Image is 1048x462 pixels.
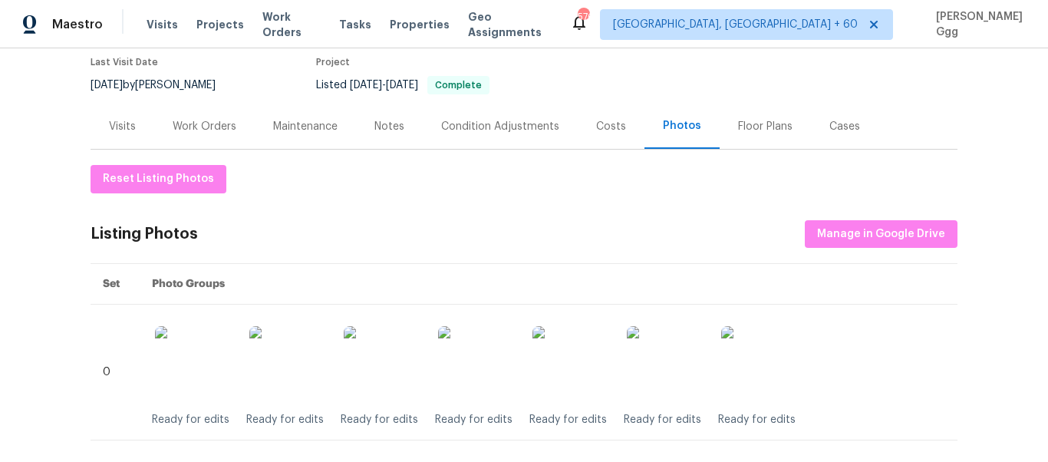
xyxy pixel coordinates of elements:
span: Maestro [52,17,103,32]
div: Ready for edits [718,412,796,427]
div: 576 [578,9,588,25]
span: Geo Assignments [468,9,552,40]
span: Project [316,58,350,67]
span: - [350,80,418,91]
div: by [PERSON_NAME] [91,76,234,94]
span: Tasks [339,19,371,30]
span: [DATE] [386,80,418,91]
div: Maintenance [273,119,338,134]
span: Manage in Google Drive [817,225,945,244]
span: Listed [316,80,489,91]
div: Cases [829,119,860,134]
div: Ready for edits [341,412,418,427]
span: Projects [196,17,244,32]
span: Complete [429,81,488,90]
div: Photos [663,118,701,134]
td: 0 [91,305,140,441]
span: [DATE] [350,80,382,91]
th: Set [91,264,140,305]
span: [DATE] [91,80,123,91]
div: Floor Plans [738,119,793,134]
span: Visits [147,17,178,32]
div: Costs [596,119,626,134]
div: Ready for edits [435,412,512,427]
span: Work Orders [262,9,321,40]
div: Ready for edits [152,412,229,427]
div: Work Orders [173,119,236,134]
button: Reset Listing Photos [91,165,226,193]
span: [GEOGRAPHIC_DATA], [GEOGRAPHIC_DATA] + 60 [613,17,858,32]
span: Reset Listing Photos [103,170,214,189]
div: Listing Photos [91,226,198,242]
span: Last Visit Date [91,58,158,67]
th: Photo Groups [140,264,957,305]
div: Notes [374,119,404,134]
span: Properties [390,17,450,32]
span: [PERSON_NAME] Ggg [930,9,1025,40]
div: Visits [109,119,136,134]
div: Ready for edits [529,412,607,427]
div: Ready for edits [246,412,324,427]
button: Manage in Google Drive [805,220,957,249]
div: Condition Adjustments [441,119,559,134]
div: Ready for edits [624,412,701,427]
